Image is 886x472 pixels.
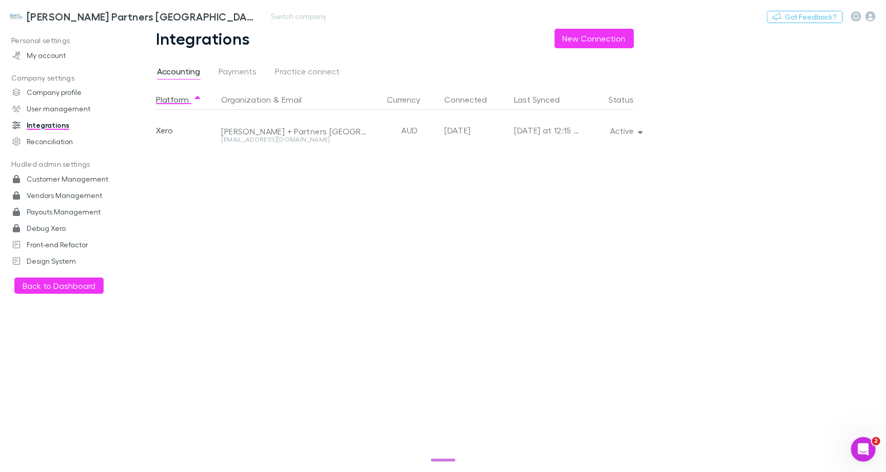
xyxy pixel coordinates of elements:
[445,110,506,151] div: [DATE]
[2,187,129,204] a: Vendors Management
[2,220,129,237] a: Debug Xero
[10,10,23,23] img: Kelly Partners Northern Beaches's Logo
[142,366,157,386] span: 😞
[2,204,129,220] a: Payouts Management
[195,366,210,386] span: 😃
[328,4,346,23] div: Close
[2,133,129,150] a: Reconciliation
[2,117,129,133] a: Integrations
[169,366,184,386] span: 😐
[157,66,201,80] span: Accounting
[190,366,216,386] span: smiley reaction
[387,89,432,110] button: Currency
[27,10,254,23] h3: [PERSON_NAME] Partners [GEOGRAPHIC_DATA]
[222,136,369,143] div: [EMAIL_ADDRESS][DOMAIN_NAME]
[135,399,218,407] a: Open in help center
[872,437,880,445] span: 2
[163,366,190,386] span: neutral face reaction
[515,110,580,151] div: [DATE] at 12:15 AM
[2,72,129,85] p: Company settings
[222,89,375,110] div: &
[2,253,129,269] a: Design System
[282,89,302,110] button: Email
[555,29,634,48] button: New Connection
[2,171,129,187] a: Customer Management
[156,29,250,48] h1: Integrations
[308,4,328,24] button: Collapse window
[609,89,646,110] button: Status
[602,124,649,138] button: Active
[222,126,369,136] div: [PERSON_NAME] + Partners [GEOGRAPHIC_DATA]
[265,10,332,23] button: Switch company
[136,366,163,386] span: disappointed reaction
[156,110,218,151] div: Xero
[12,356,341,367] div: Did this answer your question?
[445,89,500,110] button: Connected
[2,237,129,253] a: Front-end Refactor
[4,4,261,29] a: [PERSON_NAME] Partners [GEOGRAPHIC_DATA]
[2,101,129,117] a: User management
[219,66,257,80] span: Payments
[156,89,202,110] button: Platform
[2,47,129,64] a: My account
[2,158,129,171] p: Hudled admin settings
[767,11,843,23] button: Got Feedback?
[2,84,129,101] a: Company profile
[222,89,271,110] button: Organization
[2,34,129,47] p: Personal settings
[851,437,876,462] iframe: Intercom live chat
[515,89,573,110] button: Last Synced
[14,278,104,294] button: Back to Dashboard
[7,4,26,24] button: go back
[379,110,441,151] div: AUD
[275,66,340,80] span: Practice connect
